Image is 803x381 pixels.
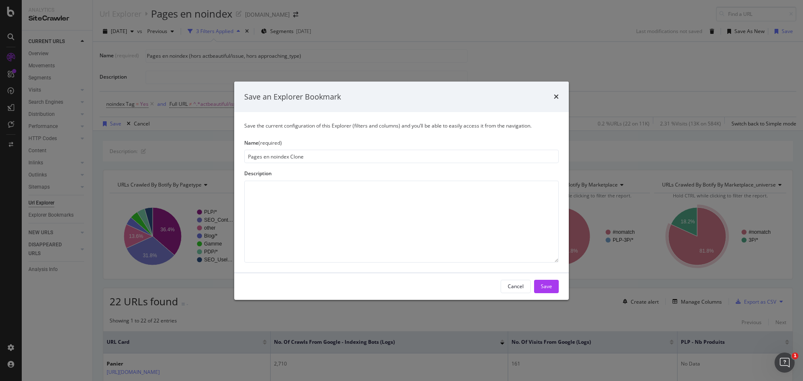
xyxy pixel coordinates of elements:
iframe: Intercom live chat [775,353,795,373]
div: Description [244,170,559,177]
div: modal [234,81,569,299]
span: Name [244,139,258,146]
span: 1 [792,353,798,359]
div: Save an Explorer Bookmark [244,91,341,102]
div: Cancel [508,283,524,290]
button: Save [534,280,559,293]
button: Cancel [501,280,531,293]
input: Enter a name [244,150,559,163]
span: (required) [258,139,282,146]
div: Save the current configuration of this Explorer (filters and columns) and you’ll be able to easil... [244,122,559,129]
div: Save [541,283,552,290]
div: times [554,91,559,102]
